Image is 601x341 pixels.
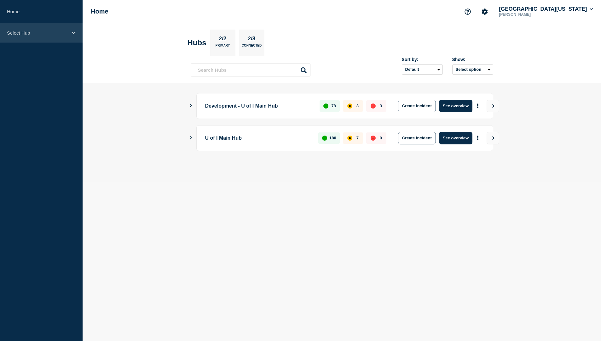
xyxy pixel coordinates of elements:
div: down [371,136,376,141]
button: See overview [439,100,472,112]
div: up [323,103,328,109]
p: 2/8 [246,36,258,44]
p: Development - U of I Main Hub [205,100,313,112]
p: 2/2 [217,36,229,44]
button: Select option [452,64,493,75]
button: View [487,132,499,144]
p: U of I Main Hub [205,132,311,144]
button: View [487,100,499,112]
button: More actions [474,132,482,144]
div: down [371,103,376,109]
p: Connected [242,44,262,50]
button: More actions [474,100,482,112]
button: Account settings [478,5,491,18]
p: 7 [356,136,359,140]
button: See overview [439,132,472,144]
p: 3 [380,103,382,108]
p: 0 [380,136,382,140]
p: [PERSON_NAME] [498,12,563,17]
p: 3 [356,103,359,108]
div: affected [347,136,352,141]
p: Primary [216,44,230,50]
p: 180 [329,136,336,140]
div: Sort by: [402,57,443,62]
button: Show Connected Hubs [189,136,193,140]
p: 78 [331,103,336,108]
button: Create incident [398,132,436,144]
div: up [322,136,327,141]
select: Sort by [402,64,443,75]
p: Select Hub [7,30,67,36]
div: Show: [452,57,493,62]
button: Show Connected Hubs [189,103,193,108]
h2: Hubs [188,38,206,47]
input: Search Hubs [191,64,310,76]
div: affected [347,103,352,109]
button: Support [461,5,474,18]
button: [GEOGRAPHIC_DATA][US_STATE] [498,6,594,12]
h1: Home [91,8,108,15]
button: Create incident [398,100,436,112]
